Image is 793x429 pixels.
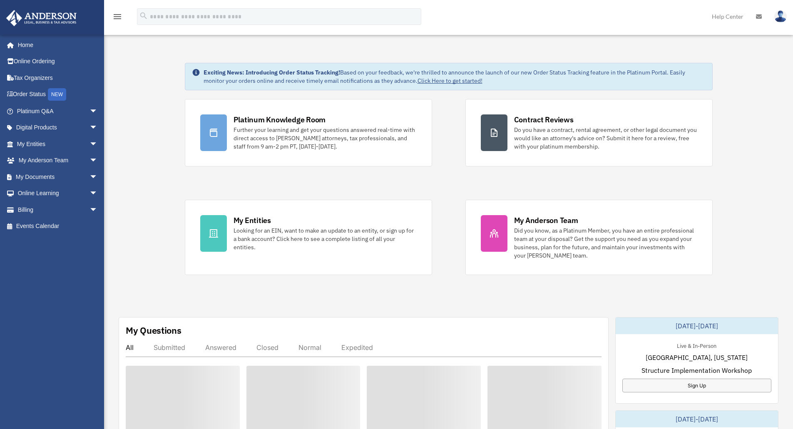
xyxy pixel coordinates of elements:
div: Further your learning and get your questions answered real-time with direct access to [PERSON_NAM... [234,126,417,151]
a: My Entitiesarrow_drop_down [6,136,110,152]
span: arrow_drop_down [89,201,106,218]
a: Order StatusNEW [6,86,110,103]
span: Structure Implementation Workshop [641,365,752,375]
a: Platinum Q&Aarrow_drop_down [6,103,110,119]
span: arrow_drop_down [89,169,106,186]
a: Click Here to get started! [418,77,482,84]
img: User Pic [774,10,787,22]
div: Based on your feedback, we're thrilled to announce the launch of our new Order Status Tracking fe... [204,68,706,85]
strong: Exciting News: Introducing Order Status Tracking! [204,69,340,76]
div: Expedited [341,343,373,352]
div: My Entities [234,215,271,226]
span: arrow_drop_down [89,103,106,120]
a: Platinum Knowledge Room Further your learning and get your questions answered real-time with dire... [185,99,432,166]
div: Submitted [154,343,185,352]
a: menu [112,15,122,22]
div: My Questions [126,324,181,337]
div: [DATE]-[DATE] [616,411,778,427]
img: Anderson Advisors Platinum Portal [4,10,79,26]
div: Contract Reviews [514,114,574,125]
a: My Anderson Team Did you know, as a Platinum Member, you have an entire professional team at your... [465,200,713,275]
a: Sign Up [622,379,771,392]
a: My Documentsarrow_drop_down [6,169,110,185]
a: Digital Productsarrow_drop_down [6,119,110,136]
div: Answered [205,343,236,352]
div: Normal [298,343,321,352]
div: Do you have a contract, rental agreement, or other legal document you would like an attorney's ad... [514,126,697,151]
a: Online Learningarrow_drop_down [6,185,110,202]
div: Live & In-Person [670,341,723,350]
div: NEW [48,88,66,101]
div: My Anderson Team [514,215,578,226]
span: arrow_drop_down [89,119,106,136]
a: Billingarrow_drop_down [6,201,110,218]
a: My Entities Looking for an EIN, want to make an update to an entity, or sign up for a bank accoun... [185,200,432,275]
i: menu [112,12,122,22]
div: Looking for an EIN, want to make an update to an entity, or sign up for a bank account? Click her... [234,226,417,251]
div: Platinum Knowledge Room [234,114,326,125]
a: Contract Reviews Do you have a contract, rental agreement, or other legal document you would like... [465,99,713,166]
a: Events Calendar [6,218,110,235]
a: Online Ordering [6,53,110,70]
a: Home [6,37,106,53]
span: arrow_drop_down [89,185,106,202]
span: arrow_drop_down [89,136,106,153]
div: All [126,343,134,352]
div: [DATE]-[DATE] [616,317,778,334]
div: Closed [256,343,278,352]
span: [GEOGRAPHIC_DATA], [US_STATE] [646,352,748,362]
div: Did you know, as a Platinum Member, you have an entire professional team at your disposal? Get th... [514,226,697,260]
a: Tax Organizers [6,69,110,86]
span: arrow_drop_down [89,152,106,169]
i: search [139,11,148,20]
a: My Anderson Teamarrow_drop_down [6,152,110,169]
